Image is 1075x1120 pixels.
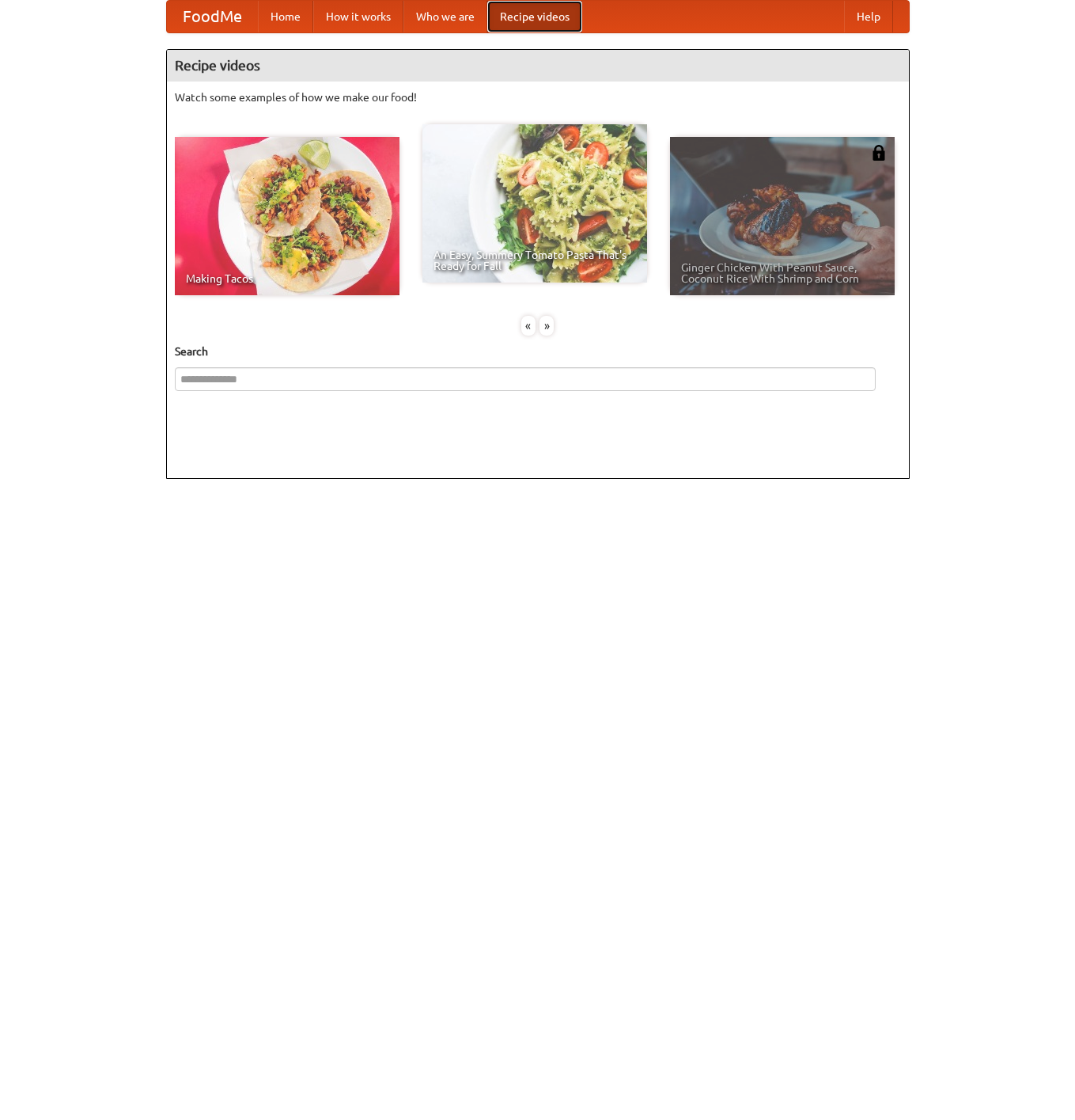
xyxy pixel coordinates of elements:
a: How it works [313,1,403,32]
p: Watch some examples of how we make our food! [175,89,901,105]
div: » [539,316,554,336]
a: Making Tacos [175,137,399,295]
a: Who we are [403,1,487,32]
h5: Search [175,344,901,359]
h4: Recipe videos [167,50,909,82]
a: Help [844,1,893,32]
a: Recipe videos [487,1,582,32]
a: An Easy, Summery Tomato Pasta That's Ready for Fall [422,124,647,283]
span: An Easy, Summery Tomato Pasta That's Ready for Fall [433,249,636,271]
span: Making Tacos [186,273,388,284]
img: 483408.png [871,145,887,161]
a: FoodMe [167,1,258,32]
div: « [521,316,536,336]
a: Home [258,1,313,32]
